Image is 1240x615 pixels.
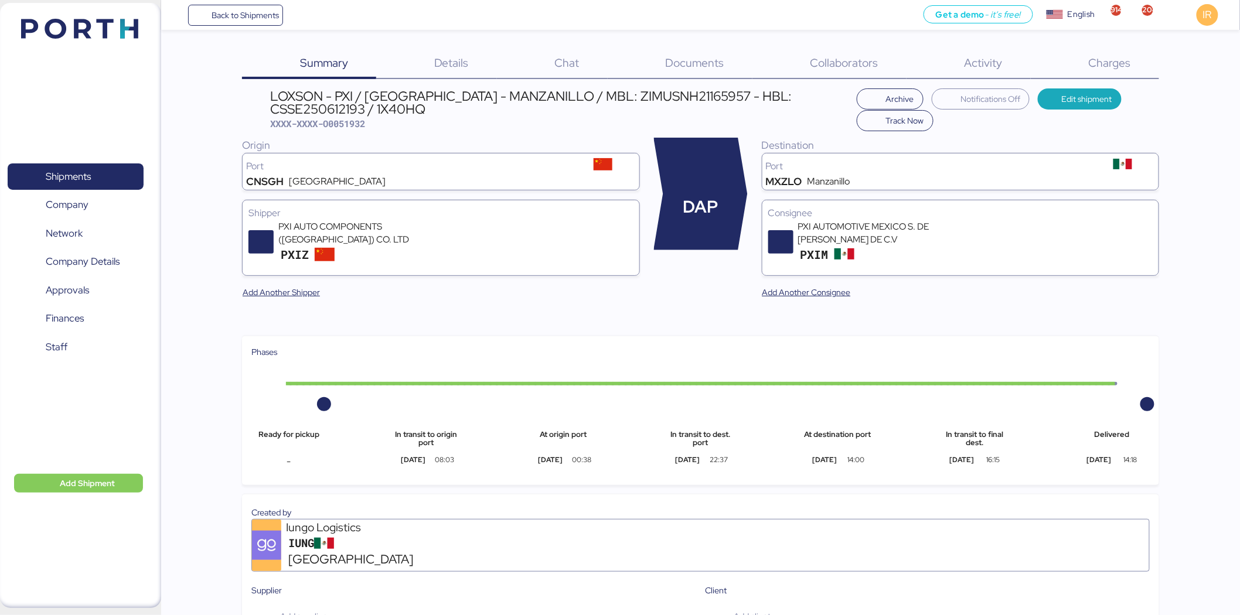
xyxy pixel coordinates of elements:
span: Collaborators [810,55,878,70]
span: Summary [300,55,348,70]
span: XXXX-XXXX-O0051932 [270,118,365,129]
a: Approvals [8,277,144,304]
span: Network [46,225,83,242]
div: [DATE] [938,455,986,465]
a: Staff [8,333,144,360]
div: 00:38 [563,455,601,465]
div: PXI AUTOMOTIVE MEXICO S. DE [PERSON_NAME] DE C.V [798,220,939,246]
span: Archive [886,92,914,106]
div: At destination port [800,430,876,447]
a: Network [8,220,144,247]
a: Shipments [8,163,144,190]
span: Approvals [46,282,89,299]
div: Origin [242,138,639,153]
button: Notifications Off [932,88,1030,110]
div: Shipper [248,206,633,220]
span: Back to Shipments [212,8,279,22]
div: Iungo Logistics [286,520,427,535]
button: Add Another Shipper [233,282,329,303]
span: Details [434,55,469,70]
a: Company [8,192,144,218]
div: [DATE] [800,455,849,465]
div: [DATE] [389,455,437,465]
button: Menu [168,5,188,25]
div: [GEOGRAPHIC_DATA] [289,177,386,186]
span: Chat [555,55,580,70]
span: Staff [46,339,67,356]
div: [DATE] [663,455,712,465]
span: Track Now [886,114,924,128]
span: Add Shipment [60,476,115,490]
div: 08:03 [425,455,464,465]
button: Add Shipment [14,474,143,493]
div: Delivered [1075,430,1150,447]
div: 14:00 [837,455,875,465]
a: Finances [8,305,144,332]
span: Finances [46,310,84,327]
div: Manzanillo [807,177,850,186]
span: Company [46,196,88,213]
div: CNSGH [246,177,284,186]
div: 22:37 [700,455,738,465]
span: Documents [666,55,724,70]
span: [GEOGRAPHIC_DATA] [288,550,413,569]
button: Track Now [857,110,934,131]
div: Destination [762,138,1159,153]
div: - [251,455,326,469]
div: Phases [251,346,1150,358]
div: Ready for pickup [251,430,326,447]
div: PXI AUTO COMPONENTS ([GEOGRAPHIC_DATA]) CO. LTD [278,220,419,246]
div: In transit to origin port [389,430,464,447]
div: LOXSON - PXI / [GEOGRAPHIC_DATA] - MANZANILLO / MBL: ZIMUSNH21165957 - HBL: CSSE250612193 / 1X40HQ [270,90,851,116]
span: Edit shipment [1062,92,1112,106]
div: Created by [251,506,1150,519]
span: Shipments [46,168,91,185]
button: Edit shipment [1038,88,1122,110]
span: Charges [1089,55,1131,70]
button: Add Another Consignee [753,282,860,303]
div: At origin port [526,430,601,447]
div: In transit to final dest. [938,430,1013,447]
div: [DATE] [1075,455,1123,465]
span: Company Details [46,253,120,270]
div: 14:18 [1112,455,1150,465]
button: Archive [857,88,924,110]
div: In transit to dest. port [663,430,738,447]
div: MXZLO [766,177,802,186]
span: Activity [965,55,1003,70]
div: Consignee [768,206,1153,220]
span: IR [1203,7,1212,22]
div: 16:15 [975,455,1013,465]
div: English [1068,8,1095,20]
div: Port [766,162,1091,171]
span: Notifications Off [960,92,1020,106]
a: Back to Shipments [188,5,284,26]
div: Port [246,162,571,171]
span: Add Another Consignee [762,285,851,299]
span: DAP [683,194,718,220]
div: [DATE] [526,455,574,465]
a: Company Details [8,248,144,275]
span: Add Another Shipper [243,285,320,299]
